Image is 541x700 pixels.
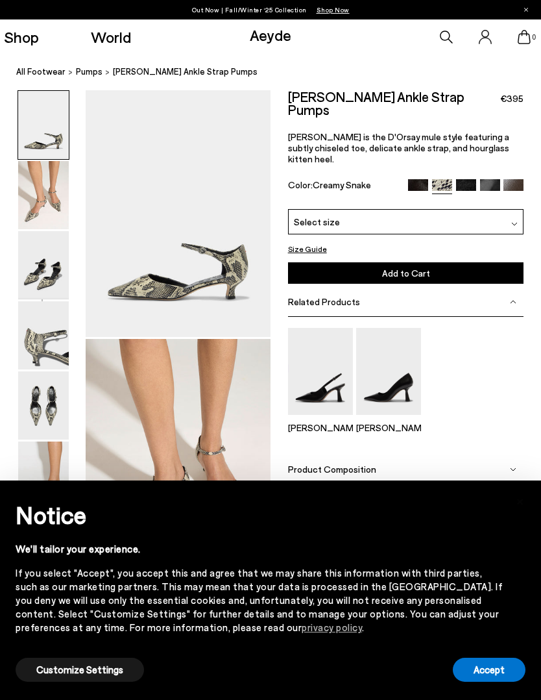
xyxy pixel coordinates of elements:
button: Accept [453,658,525,682]
button: Customize Settings [16,658,144,682]
div: If you select "Accept", you accept this and agree that we may share this information with third p... [16,566,505,634]
div: We'll tailor your experience. [16,542,505,556]
a: privacy policy [302,621,362,633]
span: × [516,490,525,509]
h2: Notice [16,498,505,532]
button: Close this notice [505,484,536,516]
